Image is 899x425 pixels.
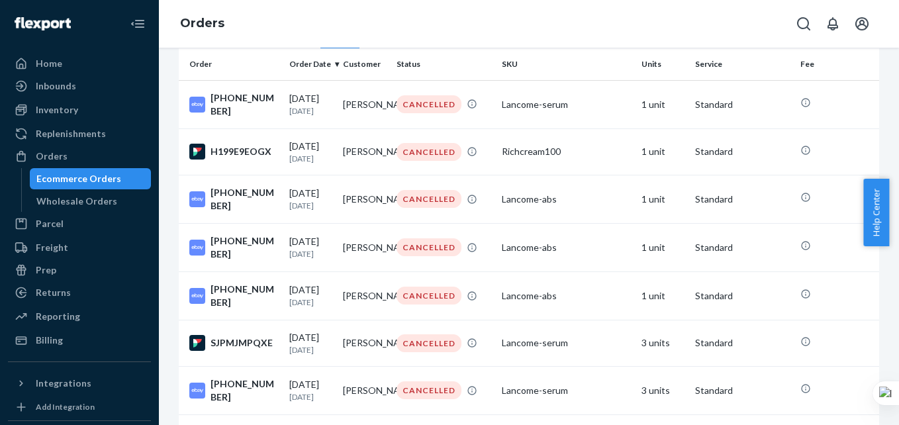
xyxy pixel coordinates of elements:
[289,187,332,211] div: [DATE]
[636,366,690,414] td: 3 units
[189,91,279,118] div: [PHONE_NUMBER]
[502,145,632,158] div: Richcream100
[36,103,78,117] div: Inventory
[36,150,68,163] div: Orders
[636,271,690,320] td: 1 unit
[30,168,152,189] a: Ecommerce Orders
[391,48,497,80] th: Status
[502,384,632,397] div: Lancome-serum
[820,11,846,37] button: Open notifications
[36,310,80,323] div: Reporting
[8,330,151,351] a: Billing
[338,128,391,175] td: [PERSON_NAME]
[289,235,332,260] div: [DATE]
[8,146,151,167] a: Orders
[30,191,152,212] a: Wholesale Orders
[695,193,790,206] p: Standard
[636,175,690,223] td: 1 unit
[397,143,461,161] div: CANCELLED
[36,286,71,299] div: Returns
[8,399,151,415] a: Add Integration
[636,320,690,366] td: 3 units
[289,283,332,308] div: [DATE]
[289,92,332,117] div: [DATE]
[189,144,279,160] div: H199E9EOGX
[36,172,121,185] div: Ecommerce Orders
[695,241,790,254] p: Standard
[338,175,391,223] td: [PERSON_NAME]
[8,237,151,258] a: Freight
[695,289,790,303] p: Standard
[338,271,391,320] td: [PERSON_NAME]
[636,48,690,80] th: Units
[397,334,461,352] div: CANCELLED
[289,200,332,211] p: [DATE]
[8,213,151,234] a: Parcel
[8,282,151,303] a: Returns
[636,80,690,128] td: 1 unit
[397,381,461,399] div: CANCELLED
[8,53,151,74] a: Home
[863,179,889,246] button: Help Center
[790,11,817,37] button: Open Search Box
[695,145,790,158] p: Standard
[36,263,56,277] div: Prep
[338,320,391,366] td: [PERSON_NAME]
[289,105,332,117] p: [DATE]
[189,186,279,212] div: [PHONE_NUMBER]
[36,401,95,412] div: Add Integration
[289,248,332,260] p: [DATE]
[636,128,690,175] td: 1 unit
[36,79,76,93] div: Inbounds
[189,335,279,351] div: SJPMJMPQXE
[397,190,461,208] div: CANCELLED
[124,11,151,37] button: Close Navigation
[36,57,62,70] div: Home
[795,48,879,80] th: Fee
[36,334,63,347] div: Billing
[502,336,632,350] div: Lancome-serum
[502,193,632,206] div: Lancome-abs
[695,98,790,111] p: Standard
[690,48,795,80] th: Service
[169,5,235,43] ol: breadcrumbs
[15,17,71,30] img: Flexport logo
[849,11,875,37] button: Open account menu
[338,80,391,128] td: [PERSON_NAME]
[284,48,338,80] th: Order Date
[289,391,332,402] p: [DATE]
[289,297,332,308] p: [DATE]
[343,58,386,70] div: Customer
[36,127,106,140] div: Replenishments
[636,223,690,271] td: 1 unit
[36,377,91,390] div: Integrations
[502,98,632,111] div: Lancome-serum
[36,195,117,208] div: Wholesale Orders
[338,366,391,414] td: [PERSON_NAME]
[289,331,332,355] div: [DATE]
[289,140,332,164] div: [DATE]
[189,234,279,261] div: [PHONE_NUMBER]
[338,223,391,271] td: [PERSON_NAME]
[289,378,332,402] div: [DATE]
[8,75,151,97] a: Inbounds
[497,48,637,80] th: SKU
[8,306,151,327] a: Reporting
[36,217,64,230] div: Parcel
[189,377,279,404] div: [PHONE_NUMBER]
[502,241,632,254] div: Lancome-abs
[289,153,332,164] p: [DATE]
[397,238,461,256] div: CANCELLED
[179,48,284,80] th: Order
[8,99,151,120] a: Inventory
[8,123,151,144] a: Replenishments
[180,16,224,30] a: Orders
[289,344,332,355] p: [DATE]
[8,373,151,394] button: Integrations
[8,260,151,281] a: Prep
[695,384,790,397] p: Standard
[397,287,461,305] div: CANCELLED
[397,95,461,113] div: CANCELLED
[189,283,279,309] div: [PHONE_NUMBER]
